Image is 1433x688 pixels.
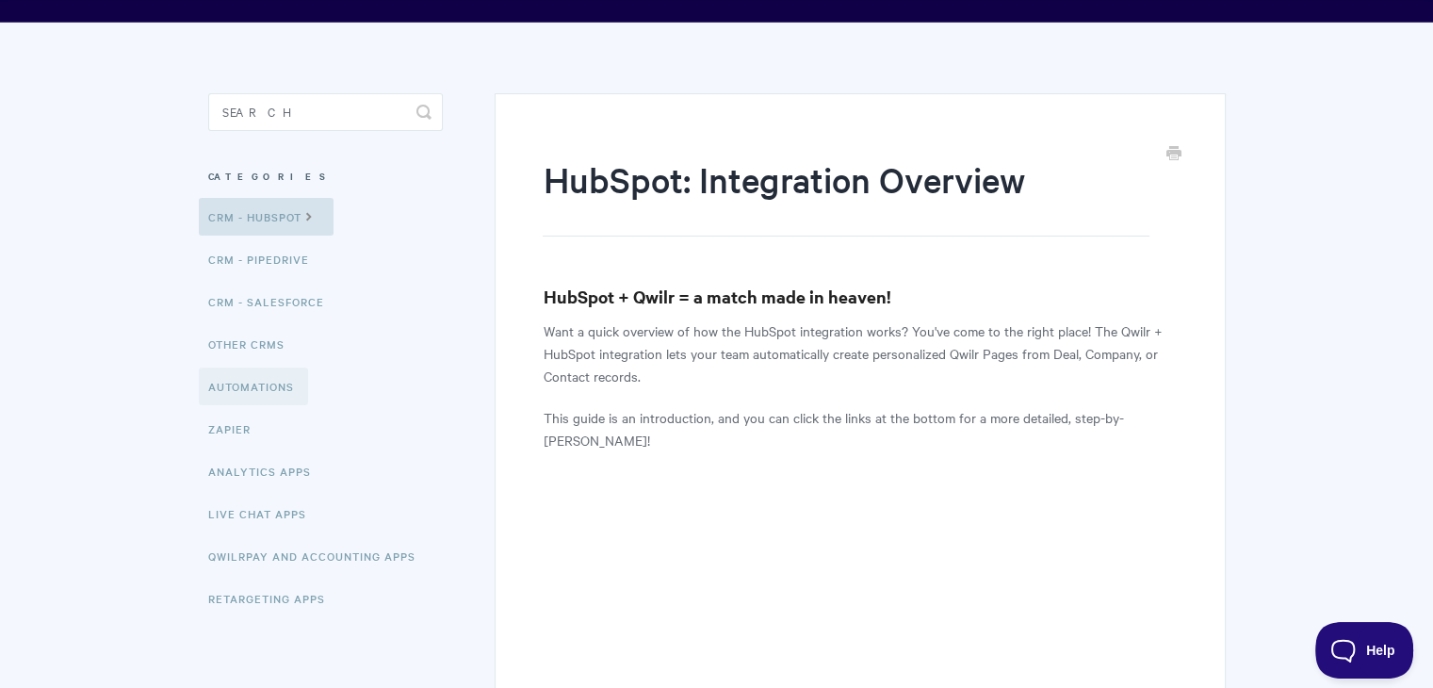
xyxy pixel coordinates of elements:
[1166,144,1181,165] a: Print this Article
[208,325,299,363] a: Other CRMs
[1315,622,1414,679] iframe: Toggle Customer Support
[208,495,320,532] a: Live Chat Apps
[199,368,308,405] a: Automations
[208,410,265,448] a: Zapier
[208,537,430,575] a: QwilrPay and Accounting Apps
[543,406,1177,451] p: This guide is an introduction, and you can click the links at the bottom for a more detailed, ste...
[543,156,1148,237] h1: HubSpot: Integration Overview
[543,284,1177,310] h3: HubSpot + Qwilr = a match made in heaven!
[208,452,325,490] a: Analytics Apps
[543,319,1177,387] p: Want a quick overview of how the HubSpot integration works? You've come to the right place! The Q...
[208,580,339,617] a: Retargeting Apps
